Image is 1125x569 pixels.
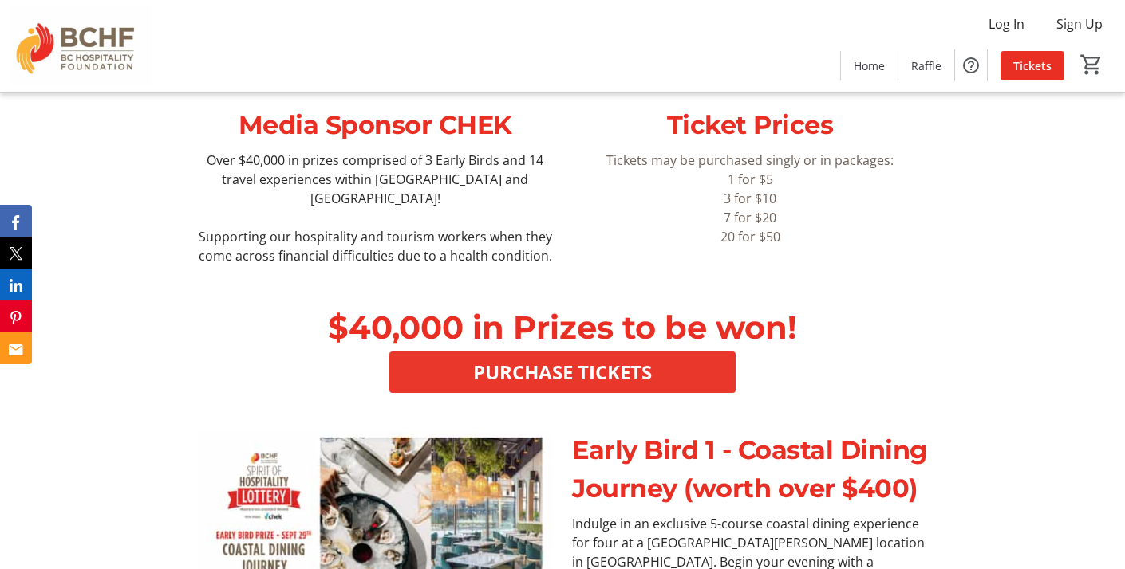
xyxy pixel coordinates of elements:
[197,106,553,144] p: Media Sponsor CHEK
[911,57,941,74] span: Raffle
[1056,14,1103,33] span: Sign Up
[955,49,987,81] button: Help
[728,171,773,188] span: 1 for $5
[572,431,928,508] p: Early Bird 1 - Coastal Dining Journey (worth over $400)
[389,351,736,393] button: PURCHASE TICKETS
[1013,57,1052,74] span: Tickets
[10,6,152,86] img: BC Hospitality Foundation's Logo
[572,106,928,144] p: Ticket Prices
[1044,11,1115,37] button: Sign Up
[606,151,894,169] span: Tickets may be purchased singly or in packages:
[976,11,1037,37] button: Log In
[1077,50,1106,79] button: Cart
[854,57,885,74] span: Home
[197,227,553,265] p: Supporting our hospitality and tourism workers when they come across financial difficulties due t...
[197,151,553,208] p: Over $40,000 in prizes comprised of 3 Early Birds and 14 travel experiences within [GEOGRAPHIC_DA...
[841,51,898,80] a: Home
[724,209,776,226] span: 7 for $20
[473,358,652,387] span: PURCHASE TICKETS
[724,190,776,207] span: 3 for $10
[207,304,918,351] p: $40,000 in Prizes to be won!
[989,14,1024,33] span: Log In
[720,228,780,245] span: 20 for $50
[1001,51,1064,80] a: Tickets
[898,51,954,80] a: Raffle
